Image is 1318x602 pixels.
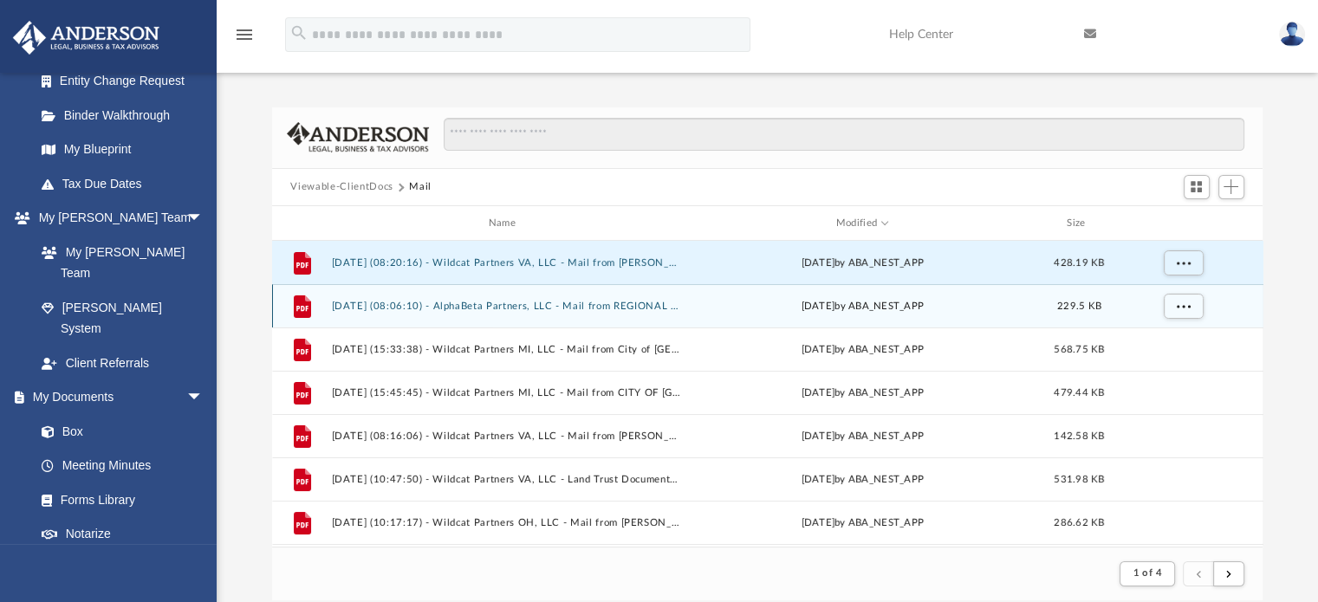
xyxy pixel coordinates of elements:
div: id [279,216,322,231]
a: Notarize [24,517,221,552]
div: Size [1044,216,1113,231]
div: [DATE] by ABA_NEST_APP [688,515,1037,531]
span: 479.44 KB [1054,388,1104,398]
a: Meeting Minutes [24,449,221,483]
button: [DATE] (08:20:16) - Wildcat Partners VA, LLC - Mail from [PERSON_NAME] REGISTERED AGENTS INC..pdf [331,257,680,269]
a: Box [24,414,212,449]
div: id [1121,216,1243,231]
div: Modified [687,216,1036,231]
div: grid [272,241,1263,547]
a: Tax Due Dates [24,166,230,201]
div: [DATE] by ABA_NEST_APP [688,342,1037,358]
span: 229.5 KB [1056,301,1100,311]
span: arrow_drop_down [186,201,221,236]
div: [DATE] by ABA_NEST_APP [688,385,1037,401]
div: [DATE] by ABA_NEST_APP [688,429,1037,444]
a: My [PERSON_NAME] Team [24,235,212,290]
a: Forms Library [24,482,212,517]
button: [DATE] (08:16:06) - Wildcat Partners VA, LLC - Mail from [PERSON_NAME].pdf [331,430,680,442]
span: arrow_drop_down [186,380,221,416]
button: [DATE] (10:17:17) - Wildcat Partners OH, LLC - Mail from [PERSON_NAME].pdf [331,517,680,528]
button: Add [1218,175,1244,199]
a: Binder Walkthrough [24,98,230,133]
button: Switch to Grid View [1184,175,1210,199]
div: [DATE] by ABA_NEST_APP [688,256,1037,271]
button: [DATE] (15:45:45) - Wildcat Partners MI, LLC - Mail from CITY OF [GEOGRAPHIC_DATA]pdf [331,387,680,398]
span: 286.62 KB [1054,518,1104,528]
button: [DATE] (15:33:38) - Wildcat Partners MI, LLC - Mail from City of [GEOGRAPHIC_DATA]pdf [331,344,680,355]
button: [DATE] (10:47:50) - Wildcat Partners VA, LLC - Land Trust Documents from City of Richmond Revenue... [331,474,680,485]
button: More options [1163,294,1203,320]
a: Entity Change Request [24,64,230,99]
button: 1 of 4 [1120,561,1174,586]
span: 1 of 4 [1133,568,1161,578]
img: Anderson Advisors Platinum Portal [8,21,165,55]
button: Mail [409,179,432,195]
a: Client Referrals [24,346,221,380]
a: My [PERSON_NAME] Teamarrow_drop_down [12,201,221,236]
a: My Documentsarrow_drop_down [12,380,221,415]
i: search [289,23,308,42]
span: 428.19 KB [1054,258,1104,268]
button: [DATE] (08:06:10) - AlphaBeta Partners, LLC - Mail from REGIONAL INCOME TAX AGENCY.pdf [331,301,680,312]
div: [DATE] by ABA_NEST_APP [688,472,1037,488]
div: Name [330,216,679,231]
img: User Pic [1279,22,1305,47]
button: Viewable-ClientDocs [290,179,393,195]
button: More options [1163,250,1203,276]
span: 142.58 KB [1054,431,1104,441]
span: 568.75 KB [1054,345,1104,354]
div: [DATE] by ABA_NEST_APP [688,299,1037,314]
input: Search files and folders [444,118,1243,151]
a: My Blueprint [24,133,221,167]
a: [PERSON_NAME] System [24,290,221,346]
i: menu [234,24,255,45]
span: 531.98 KB [1054,475,1104,484]
a: menu [234,33,255,45]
